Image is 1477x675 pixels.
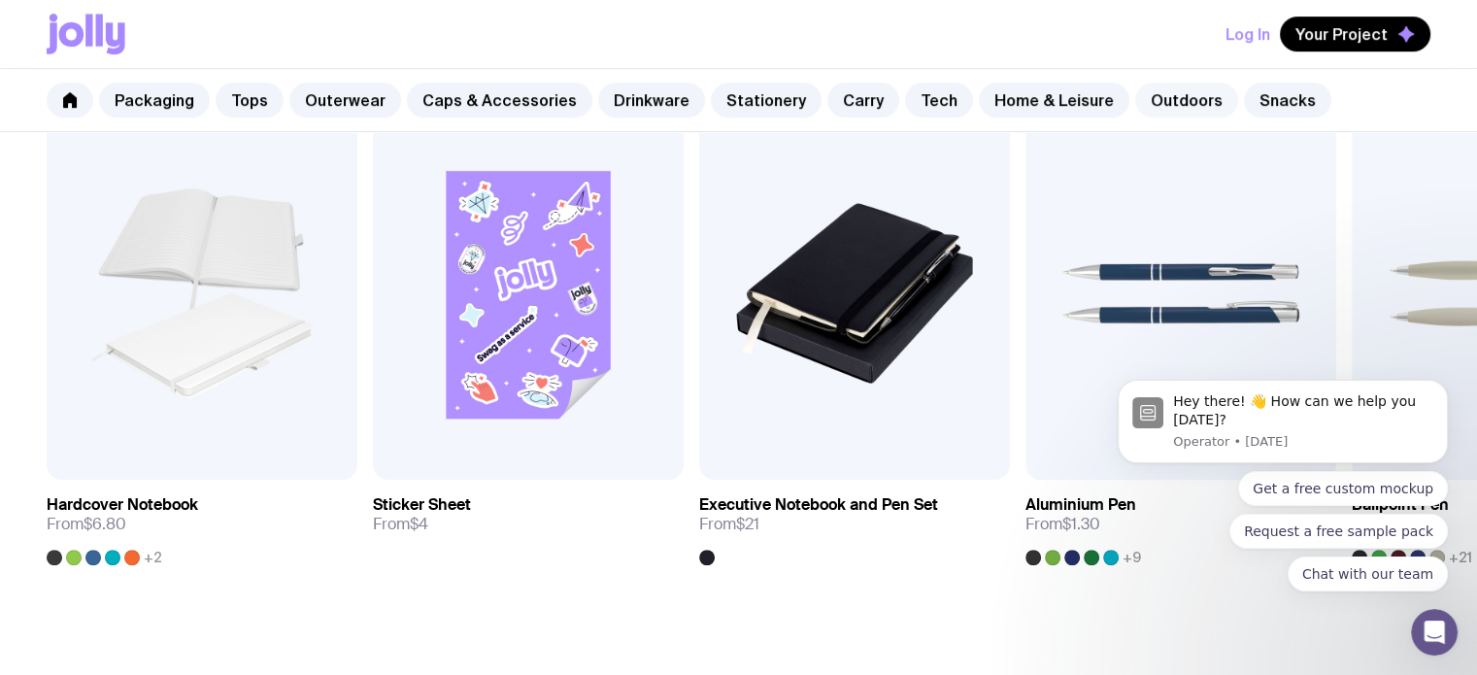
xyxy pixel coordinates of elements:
[373,480,684,550] a: Sticker SheetFrom$4
[373,515,428,534] span: From
[1411,609,1458,656] iframe: Intercom live chat
[47,480,357,565] a: Hardcover NotebookFrom$6.80+2
[1135,83,1238,118] a: Outdoors
[699,480,1010,565] a: Executive Notebook and Pen SetFrom$21
[1025,480,1336,565] a: Aluminium PenFrom$1.30+9
[736,514,759,534] span: $21
[289,83,401,118] a: Outerwear
[47,515,126,534] span: From
[711,83,822,118] a: Stationery
[1062,514,1100,534] span: $1.30
[47,495,198,515] h3: Hardcover Notebook
[598,83,705,118] a: Drinkware
[979,83,1129,118] a: Home & Leisure
[1025,495,1136,515] h3: Aluminium Pen
[1089,232,1477,623] iframe: Intercom notifications message
[216,83,284,118] a: Tops
[905,83,973,118] a: Tech
[1295,24,1388,44] span: Your Project
[699,495,938,515] h3: Executive Notebook and Pen Set
[373,495,471,515] h3: Sticker Sheet
[1225,17,1270,51] button: Log In
[1244,83,1331,118] a: Snacks
[84,514,126,534] span: $6.80
[144,550,162,565] span: +2
[410,514,428,534] span: $4
[699,515,759,534] span: From
[99,83,210,118] a: Packaging
[827,83,899,118] a: Carry
[1025,515,1100,534] span: From
[1280,17,1430,51] button: Your Project
[407,83,592,118] a: Caps & Accessories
